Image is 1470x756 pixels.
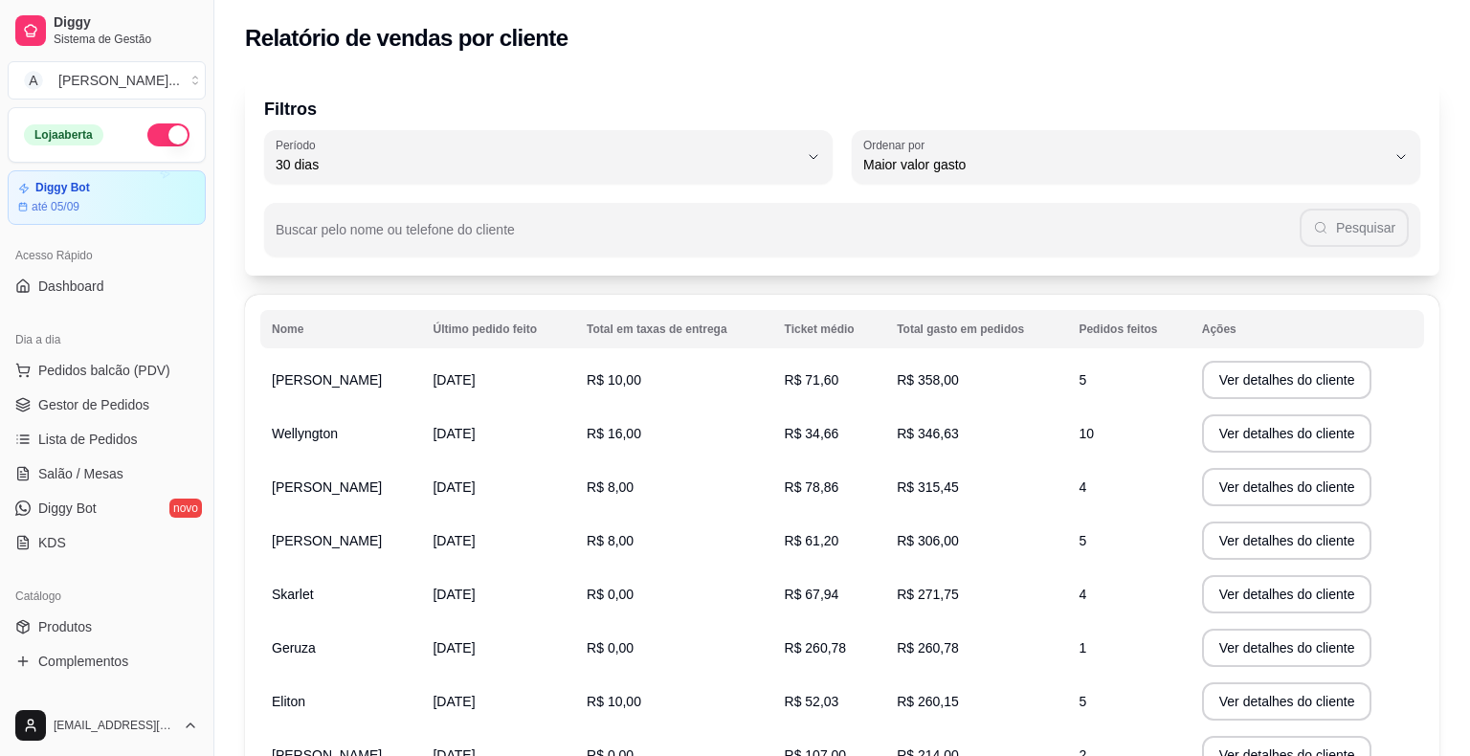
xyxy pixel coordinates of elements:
[1079,479,1086,495] span: 4
[272,694,305,709] span: Eliton
[8,355,206,386] button: Pedidos balcão (PDV)
[433,479,475,495] span: [DATE]
[272,479,382,495] span: [PERSON_NAME]
[38,617,92,636] span: Produtos
[897,533,959,548] span: R$ 306,00
[38,395,149,414] span: Gestor de Pedidos
[264,96,1420,122] p: Filtros
[8,240,206,271] div: Acesso Rápido
[587,694,641,709] span: R$ 10,00
[8,527,206,558] a: KDS
[863,155,1386,174] span: Maior valor gasto
[433,640,475,656] span: [DATE]
[433,372,475,388] span: [DATE]
[8,8,206,54] a: DiggySistema de Gestão
[38,652,128,671] span: Complementos
[38,277,104,296] span: Dashboard
[852,130,1420,184] button: Ordenar porMaior valor gasto
[785,479,839,495] span: R$ 78,86
[433,587,475,602] span: [DATE]
[8,581,206,611] div: Catálogo
[272,587,314,602] span: Skarlet
[785,533,839,548] span: R$ 61,20
[272,426,338,441] span: Wellyngton
[1079,587,1086,602] span: 4
[32,199,79,214] article: até 05/09
[433,694,475,709] span: [DATE]
[1079,372,1086,388] span: 5
[8,271,206,301] a: Dashboard
[1202,522,1372,560] button: Ver detalhes do cliente
[8,458,206,489] a: Salão / Mesas
[1079,640,1086,656] span: 1
[897,694,959,709] span: R$ 260,15
[587,640,634,656] span: R$ 0,00
[1202,361,1372,399] button: Ver detalhes do cliente
[785,694,839,709] span: R$ 52,03
[897,640,959,656] span: R$ 260,78
[587,372,641,388] span: R$ 10,00
[885,310,1067,348] th: Total gasto em pedidos
[147,123,189,146] button: Alterar Status
[1202,575,1372,613] button: Ver detalhes do cliente
[785,640,847,656] span: R$ 260,78
[38,464,123,483] span: Salão / Mesas
[276,137,322,153] label: Período
[1202,414,1372,453] button: Ver detalhes do cliente
[24,124,103,145] div: Loja aberta
[8,324,206,355] div: Dia a dia
[8,611,206,642] a: Produtos
[1079,426,1094,441] span: 10
[8,424,206,455] a: Lista de Pedidos
[38,430,138,449] span: Lista de Pedidos
[1202,629,1372,667] button: Ver detalhes do cliente
[863,137,931,153] label: Ordenar por
[785,426,839,441] span: R$ 34,66
[272,533,382,548] span: [PERSON_NAME]
[8,493,206,523] a: Diggy Botnovo
[276,155,798,174] span: 30 dias
[587,587,634,602] span: R$ 0,00
[38,361,170,380] span: Pedidos balcão (PDV)
[245,23,568,54] h2: Relatório de vendas por cliente
[1079,533,1086,548] span: 5
[8,646,206,677] a: Complementos
[587,533,634,548] span: R$ 8,00
[897,479,959,495] span: R$ 315,45
[1067,310,1190,348] th: Pedidos feitos
[38,533,66,552] span: KDS
[897,372,959,388] span: R$ 358,00
[897,426,959,441] span: R$ 346,63
[24,71,43,90] span: A
[54,32,198,47] span: Sistema de Gestão
[587,426,641,441] span: R$ 16,00
[8,61,206,100] button: Select a team
[38,499,97,518] span: Diggy Bot
[1202,682,1372,721] button: Ver detalhes do cliente
[773,310,886,348] th: Ticket médio
[1202,468,1372,506] button: Ver detalhes do cliente
[8,170,206,225] a: Diggy Botaté 05/09
[35,181,90,195] article: Diggy Bot
[433,426,475,441] span: [DATE]
[1191,310,1424,348] th: Ações
[272,372,382,388] span: [PERSON_NAME]
[785,372,839,388] span: R$ 71,60
[54,718,175,733] span: [EMAIL_ADDRESS][DOMAIN_NAME]
[421,310,575,348] th: Último pedido feito
[897,587,959,602] span: R$ 271,75
[260,310,421,348] th: Nome
[58,71,180,90] div: [PERSON_NAME] ...
[272,640,316,656] span: Geruza
[785,587,839,602] span: R$ 67,94
[54,14,198,32] span: Diggy
[264,130,833,184] button: Período30 dias
[1079,694,1086,709] span: 5
[575,310,772,348] th: Total em taxas de entrega
[276,228,1300,247] input: Buscar pelo nome ou telefone do cliente
[587,479,634,495] span: R$ 8,00
[8,702,206,748] button: [EMAIL_ADDRESS][DOMAIN_NAME]
[8,389,206,420] a: Gestor de Pedidos
[433,533,475,548] span: [DATE]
